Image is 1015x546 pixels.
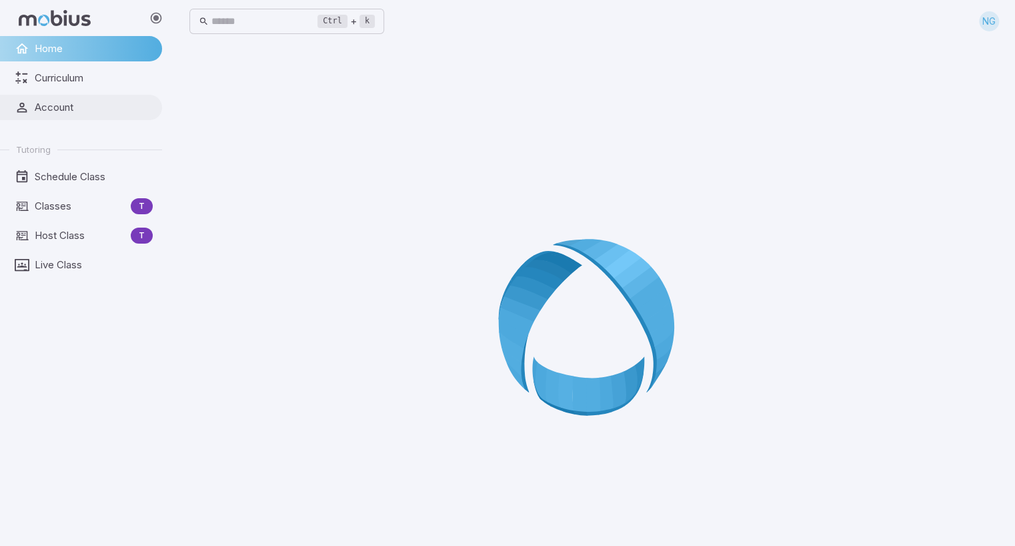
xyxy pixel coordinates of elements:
[35,170,153,184] span: Schedule Class
[979,11,999,31] div: NG
[35,258,153,272] span: Live Class
[35,71,153,85] span: Curriculum
[317,13,375,29] div: +
[35,228,125,243] span: Host Class
[16,144,51,156] span: Tutoring
[131,200,153,213] span: T
[35,199,125,214] span: Classes
[35,100,153,115] span: Account
[131,229,153,242] span: T
[35,41,153,56] span: Home
[359,15,375,28] kbd: k
[317,15,347,28] kbd: Ctrl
